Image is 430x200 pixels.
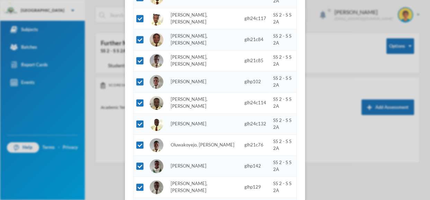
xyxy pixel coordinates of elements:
[167,8,241,29] td: [PERSON_NAME], [PERSON_NAME]
[270,71,296,92] td: SS 2 - S S 2A
[241,8,270,29] td: glh24c117
[270,8,296,29] td: SS 2 - S S 2A
[241,71,270,92] td: glhp102
[241,50,270,71] td: glh21c85
[150,96,163,110] img: STUDENT
[167,71,241,92] td: [PERSON_NAME]
[270,92,296,113] td: SS 2 - S S 2A
[150,180,163,194] img: STUDENT
[241,29,270,50] td: glh21c84
[241,113,270,134] td: glh24c132
[167,92,241,113] td: [PERSON_NAME], [PERSON_NAME]
[241,177,270,198] td: glhp129
[150,54,163,68] img: STUDENT
[270,50,296,71] td: SS 2 - S S 2A
[150,75,163,89] img: STUDENT
[270,177,296,198] td: SS 2 - S S 2A
[270,113,296,134] td: SS 2 - S S 2A
[167,50,241,71] td: [PERSON_NAME], [PERSON_NAME]
[150,117,163,131] img: STUDENT
[241,134,270,155] td: glh21c76
[150,33,163,47] img: STUDENT
[167,134,241,155] td: Oluwakoyejo, [PERSON_NAME]
[270,134,296,155] td: SS 2 - S S 2A
[167,177,241,198] td: [PERSON_NAME], [PERSON_NAME]
[167,155,241,177] td: [PERSON_NAME]
[167,113,241,134] td: [PERSON_NAME]
[150,159,163,173] img: STUDENT
[150,138,163,152] img: STUDENT
[270,155,296,177] td: SS 2 - S S 2A
[167,29,241,50] td: [PERSON_NAME], [PERSON_NAME]
[241,155,270,177] td: glhp142
[241,92,270,113] td: glh24c114
[270,29,296,50] td: SS 2 - S S 2A
[150,12,163,26] img: STUDENT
